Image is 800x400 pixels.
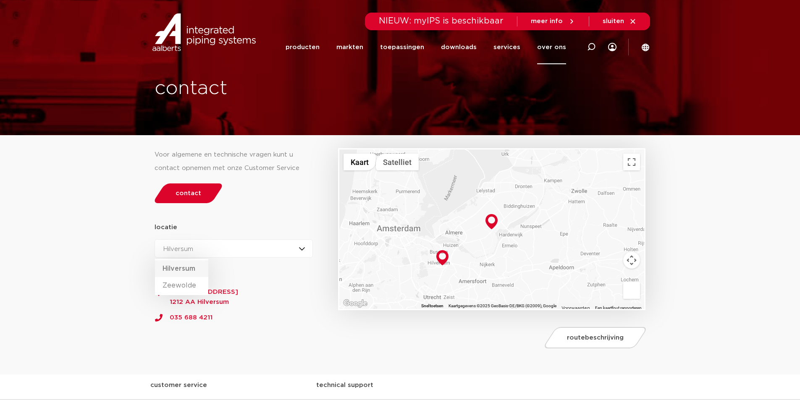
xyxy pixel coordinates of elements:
span: NIEUW: myIPS is beschikbaar [379,17,504,25]
span: Kaartgegevens ©2025 GeoBasis-DE/BKG (©2009), Google [449,303,556,308]
button: Weergave op volledig scherm aan- of uitzetten [623,154,640,170]
button: Stratenkaart tonen [344,154,376,170]
li: Hilversum [155,260,208,277]
a: routebeschrijving [543,327,648,348]
li: Zeewolde [155,277,208,294]
a: producten [286,30,320,64]
a: meer info [531,18,575,25]
span: Hilversum [163,246,193,252]
a: Dit gebied openen in Google Maps (er wordt een nieuw venster geopend) [341,298,369,309]
a: contact [152,183,224,203]
a: services [493,30,520,64]
strong: customer service technical support [150,382,373,388]
button: Satellietbeelden tonen [376,154,419,170]
button: Sleep Pegman de kaart op om Street View te openen [623,282,640,299]
nav: Menu [286,30,566,64]
span: routebeschrijving [567,335,624,341]
a: sluiten [603,18,637,25]
h1: contact [155,75,431,102]
button: Sneltoetsen [421,303,443,309]
a: toepassingen [380,30,424,64]
span: contact [176,190,201,196]
a: Een kaartfout rapporteren [595,306,642,310]
a: Voorwaarden (wordt geopend in een nieuw tabblad) [561,306,590,310]
a: downloads [441,30,477,64]
a: over ons [537,30,566,64]
a: markten [336,30,363,64]
strong: locatie [155,224,177,230]
div: my IPS [608,30,616,64]
img: Google [341,298,369,309]
div: Voor algemene en technische vragen kunt u contact opnemen met onze Customer Service [155,148,313,175]
span: sluiten [603,18,624,24]
span: meer info [531,18,563,24]
button: Bedieningsopties voor de kaartweergave [623,252,640,269]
